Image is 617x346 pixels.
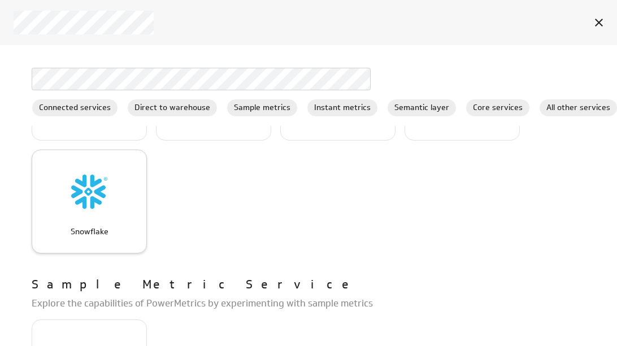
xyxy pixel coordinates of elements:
[128,102,217,113] span: Direct to warehouse
[227,102,297,113] span: Sample metrics
[32,102,118,113] span: Connected services
[32,99,118,117] div: Connected services
[44,226,134,238] p: Snowflake
[71,173,107,209] img: snowflake.png
[32,150,147,253] div: Snowflake
[466,99,530,117] div: Core services
[388,102,456,113] span: Semantic layer
[227,99,298,117] div: Sample metrics
[540,102,617,113] span: All other services
[32,276,358,294] p: Sample Metric Service
[307,99,378,117] div: Instant metrics
[307,102,377,113] span: Instant metrics
[589,13,609,32] div: Cancel
[127,99,218,117] div: Direct to warehouse
[387,99,457,117] div: Semantic layer
[32,296,594,310] p: Explore the capabilities of PowerMetrics by experimenting with sample metrics
[466,102,529,113] span: Core services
